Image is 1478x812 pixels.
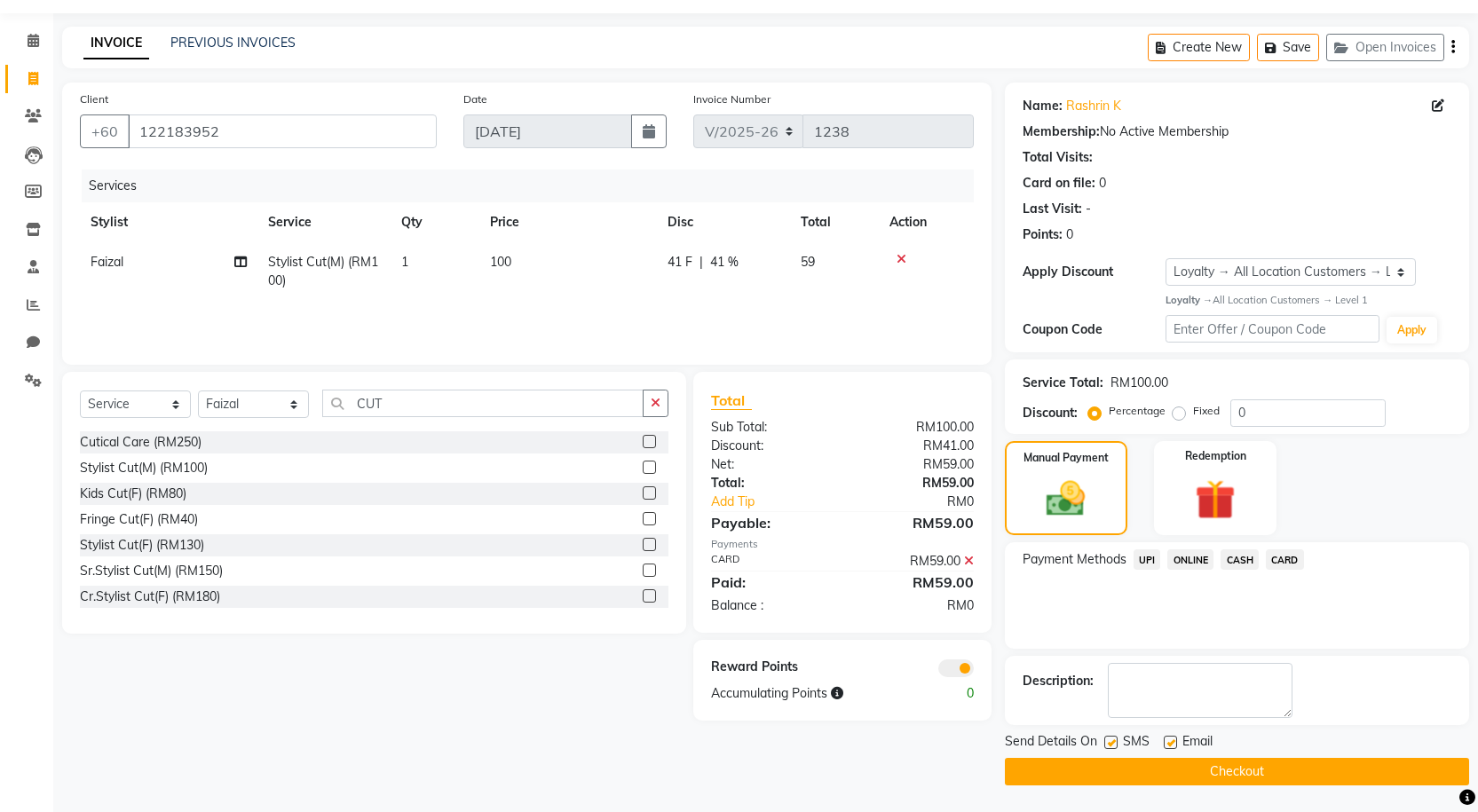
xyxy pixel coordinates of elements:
button: Create New [1148,34,1250,61]
label: Redemption [1185,448,1246,464]
div: Reward Points [698,658,842,677]
div: Cr.Stylist Cut(F) (RM180) [80,587,220,606]
input: Enter Offer / Coupon Code [1166,315,1380,343]
label: Invoice Number [693,91,771,107]
span: Stylist Cut(M) (RM100) [268,254,378,288]
div: Net: [698,455,842,474]
div: Last Visit: [1023,200,1082,218]
div: Total Visits: [1023,148,1093,167]
span: 100 [490,254,511,270]
div: RM59.00 [842,455,987,474]
input: Search or Scan [322,390,644,417]
label: Percentage [1109,403,1166,419]
div: Description: [1023,672,1094,690]
div: RM0 [866,493,987,511]
button: Open Invoices [1326,34,1444,61]
div: Membership: [1023,122,1100,141]
div: - [1086,200,1091,218]
div: Sub Total: [698,418,842,437]
th: Total [790,202,879,242]
span: Faizal [91,254,123,270]
span: UPI [1134,549,1161,570]
div: Paid: [698,572,842,593]
div: Total: [698,474,842,493]
th: Action [879,202,974,242]
div: Card on file: [1023,174,1095,193]
div: Stylist Cut(F) (RM130) [80,536,204,555]
div: Services [82,169,987,202]
label: Client [80,91,108,107]
th: Stylist [80,202,257,242]
div: RM41.00 [842,437,987,455]
img: _cash.svg [1034,477,1097,521]
span: | [699,253,703,272]
button: Save [1257,34,1319,61]
span: CARD [1266,549,1304,570]
span: Total [711,391,752,410]
div: Cutical Care (RM250) [80,433,202,452]
span: Email [1182,732,1213,754]
button: Apply [1387,317,1437,343]
span: 59 [801,254,815,270]
a: Rashrin K [1066,97,1121,115]
div: RM59.00 [842,572,987,593]
div: Discount: [1023,404,1078,422]
div: Payable: [698,512,842,533]
button: +60 [80,114,130,148]
button: Checkout [1005,758,1469,785]
th: Service [257,202,391,242]
div: Stylist Cut(M) (RM100) [80,459,208,477]
span: SMS [1123,732,1150,754]
span: Send Details On [1005,732,1097,754]
div: Payments [711,537,974,552]
img: _gift.svg [1182,475,1248,524]
div: Name: [1023,97,1063,115]
div: Accumulating Points [698,684,914,703]
th: Qty [391,202,479,242]
div: Balance : [698,596,842,615]
div: Kids Cut(F) (RM80) [80,485,186,503]
span: CASH [1221,549,1259,570]
div: No Active Membership [1023,122,1451,141]
a: PREVIOUS INVOICES [170,35,296,51]
span: ONLINE [1167,549,1213,570]
div: Points: [1023,225,1063,244]
div: 0 [1099,174,1106,193]
div: Discount: [698,437,842,455]
div: Fringe Cut(F) (RM40) [80,510,198,529]
div: 0 [914,684,986,703]
input: Search by Name/Mobile/Email/Code [128,114,437,148]
div: RM59.00 [842,474,987,493]
label: Manual Payment [1024,450,1109,466]
div: RM0 [842,596,987,615]
div: Coupon Code [1023,320,1166,339]
div: RM59.00 [842,552,987,571]
th: Disc [657,202,790,242]
div: Service Total: [1023,374,1103,392]
th: Price [479,202,657,242]
div: CARD [698,552,842,571]
span: Payment Methods [1023,550,1126,569]
div: 0 [1066,225,1073,244]
div: RM100.00 [1110,374,1168,392]
div: All Location Customers → Level 1 [1166,293,1451,308]
strong: Loyalty → [1166,294,1213,306]
div: Apply Discount [1023,263,1166,281]
span: 41 F [668,253,692,272]
label: Fixed [1193,403,1220,419]
div: RM100.00 [842,418,987,437]
label: Date [463,91,487,107]
div: Sr.Stylist Cut(M) (RM150) [80,562,223,580]
div: RM59.00 [842,512,987,533]
a: INVOICE [83,28,149,59]
a: Add Tip [698,493,866,511]
span: 1 [401,254,408,270]
span: 41 % [710,253,739,272]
